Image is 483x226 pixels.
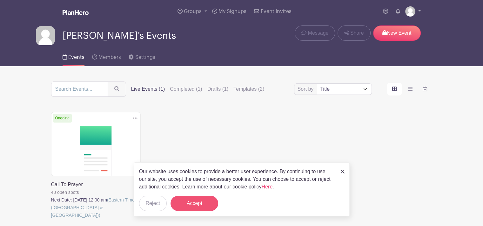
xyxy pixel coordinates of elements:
span: Events [68,55,84,60]
a: Message [295,25,335,41]
a: Members [92,46,121,66]
p: Our website uses cookies to provide a better user experience. By continuing to use our site, you ... [139,168,334,191]
span: Event Invites [261,9,292,14]
span: Groups [184,9,202,14]
input: Search Events... [51,81,108,97]
button: Reject [139,196,167,211]
a: Share [338,25,370,41]
p: New Event [373,25,421,41]
img: close_button-5f87c8562297e5c2d7936805f587ecaba9071eb48480494691a3f1689db116b3.svg [341,170,345,173]
img: logo_white-6c42ec7e38ccf1d336a20a19083b03d10ae64f83f12c07503d8b9e83406b4c7d.svg [63,10,89,15]
span: Share [350,29,364,37]
div: order and view [387,83,432,95]
img: default-ce2991bfa6775e67f084385cd625a349d9dcbb7a52a09fb2fda1e96e2d18dcdb.png [36,26,55,45]
a: Settings [129,46,155,66]
label: Templates (2) [233,85,264,93]
label: Drafts (1) [207,85,229,93]
span: [PERSON_NAME]'s Events [63,31,176,41]
img: default-ce2991bfa6775e67f084385cd625a349d9dcbb7a52a09fb2fda1e96e2d18dcdb.png [405,6,415,17]
span: Members [98,55,121,60]
label: Sort by [298,85,316,93]
span: Settings [135,55,155,60]
a: Events [63,46,84,66]
a: Here [262,184,273,189]
label: Live Events (1) [131,85,165,93]
span: Message [308,29,328,37]
label: Completed (1) [170,85,202,93]
button: Accept [171,196,218,211]
div: filters [131,85,265,93]
span: My Signups [218,9,246,14]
